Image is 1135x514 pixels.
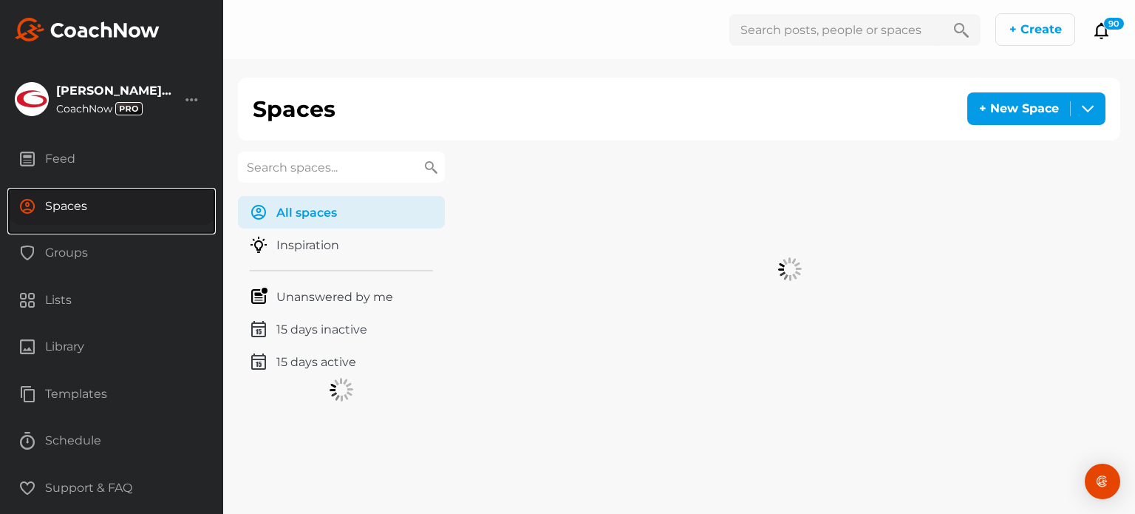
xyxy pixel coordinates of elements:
[276,322,367,337] p: 15 days inactive
[8,376,216,413] div: Templates
[250,353,267,371] img: menuIcon
[276,205,337,220] p: All spaces
[1103,17,1125,30] div: 90
[16,83,48,115] img: square_0aee7b555779b671652530bccc5f12b4.jpg
[7,234,216,282] a: Groups
[7,328,216,376] a: Library
[8,188,216,225] div: Spaces
[7,422,216,470] a: Schedule
[250,320,267,338] img: menuIcon
[7,141,216,188] a: Feed
[238,152,445,183] input: Search spaces...
[778,257,802,281] img: G6gVgL6ErOh57ABN0eRmCEwV0I4iEi4d8EwaPGI0tHgoAbU4EAHFLEQAh+QQFCgALACwIAA4AGAASAAAEbHDJSesaOCdk+8xg...
[968,93,1070,124] div: + New Space
[15,18,160,41] img: svg+xml;base64,PHN2ZyB3aWR0aD0iMTk2IiBoZWlnaHQ9IjMyIiB2aWV3Qm94PSIwIDAgMTk2IDMyIiBmaWxsPSJub25lIi...
[250,203,267,221] img: menuIcon
[276,354,356,370] p: 15 days active
[56,85,174,97] div: [PERSON_NAME] Golf
[8,422,216,459] div: Schedule
[276,289,393,305] p: Unanswered by me
[8,328,216,365] div: Library
[7,188,216,235] a: Spaces
[7,376,216,423] a: Templates
[729,14,942,46] input: Search posts, people or spaces
[1093,21,1111,40] button: 90
[1085,464,1120,499] div: Open Intercom Messenger
[995,13,1075,46] button: + Create
[8,234,216,271] div: Groups
[253,92,335,126] h1: Spaces
[8,470,216,507] div: Support & FAQ
[250,236,267,254] img: menuIcon
[8,282,216,319] div: Lists
[250,288,267,305] img: menuIcon
[330,378,353,402] img: G6gVgL6ErOh57ABN0eRmCEwV0I4iEi4d8EwaPGI0tHgoAbU4EAHFLEQAh+QQFCgALACwIAA4AGAASAAAEbHDJSesaOCdk+8xg...
[115,102,143,115] img: svg+xml;base64,PHN2ZyB3aWR0aD0iMzciIGhlaWdodD0iMTgiIHZpZXdCb3g9IjAgMCAzNyAxOCIgZmlsbD0ibm9uZSIgeG...
[56,102,174,115] div: CoachNow
[967,92,1105,125] button: + New Space
[276,237,339,253] p: Inspiration
[8,141,216,177] div: Feed
[7,282,216,329] a: Lists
